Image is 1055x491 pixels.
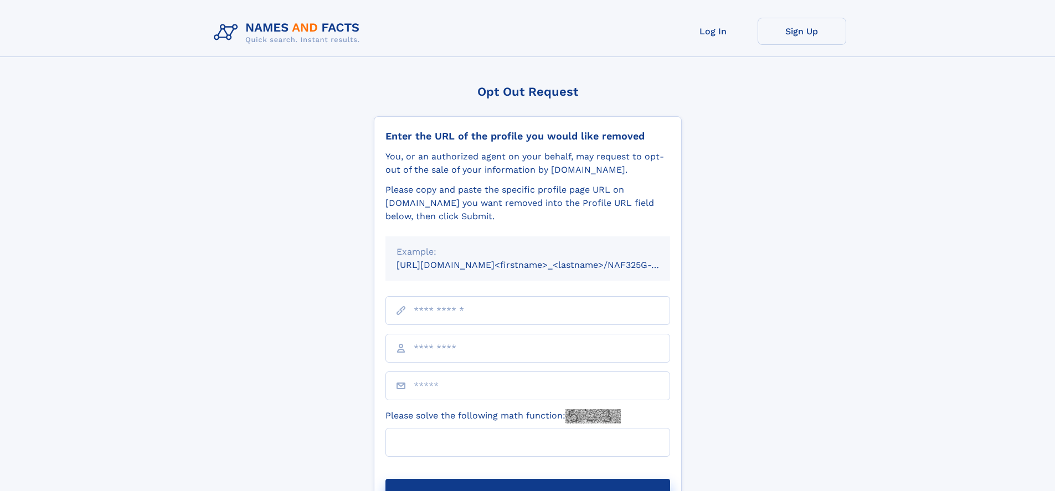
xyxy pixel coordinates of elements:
[209,18,369,48] img: Logo Names and Facts
[397,245,659,259] div: Example:
[669,18,758,45] a: Log In
[397,260,691,270] small: [URL][DOMAIN_NAME]<firstname>_<lastname>/NAF325G-xxxxxxxx
[385,150,670,177] div: You, or an authorized agent on your behalf, may request to opt-out of the sale of your informatio...
[385,409,621,423] label: Please solve the following math function:
[385,130,670,142] div: Enter the URL of the profile you would like removed
[385,183,670,223] div: Please copy and paste the specific profile page URL on [DOMAIN_NAME] you want removed into the Pr...
[374,85,682,99] div: Opt Out Request
[758,18,846,45] a: Sign Up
